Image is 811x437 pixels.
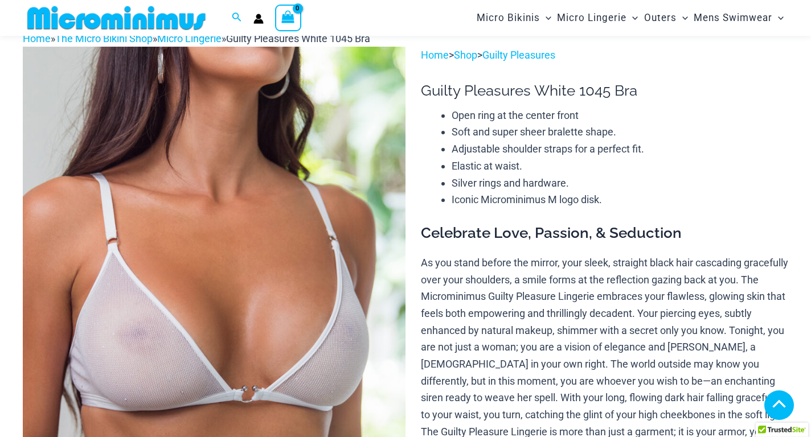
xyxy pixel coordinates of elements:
li: Open ring at the center front [452,107,788,124]
li: Silver rings and hardware. [452,175,788,192]
a: Micro LingerieMenu ToggleMenu Toggle [554,3,641,32]
li: Elastic at waist. [452,158,788,175]
h1: Guilty Pleasures White 1045 Bra [421,82,788,100]
a: Guilty Pleasures [482,49,555,61]
a: Micro BikinisMenu ToggleMenu Toggle [474,3,554,32]
span: Outers [644,3,677,32]
span: Micro Bikinis [477,3,540,32]
span: » » » [23,32,370,44]
a: Shop [454,49,477,61]
span: Menu Toggle [772,3,784,32]
a: Home [23,32,51,44]
a: Micro Lingerie [157,32,222,44]
span: Mens Swimwear [694,3,772,32]
span: Menu Toggle [677,3,688,32]
li: Iconic Microminimus M logo disk. [452,191,788,208]
a: Search icon link [232,11,242,25]
li: Soft and super sheer bralette shape. [452,123,788,141]
nav: Site Navigation [472,2,788,34]
span: Menu Toggle [540,3,551,32]
li: Adjustable shoulder straps for a perfect fit. [452,141,788,158]
h3: Celebrate Love, Passion, & Seduction [421,224,788,243]
a: Home [421,49,449,61]
a: OutersMenu ToggleMenu Toggle [641,3,691,32]
span: Menu Toggle [626,3,638,32]
p: > > [421,47,788,64]
span: Guilty Pleasures White 1045 Bra [226,32,370,44]
a: View Shopping Cart, empty [275,5,301,31]
a: Account icon link [253,14,264,24]
span: Micro Lingerie [557,3,626,32]
img: MM SHOP LOGO FLAT [23,5,210,31]
a: The Micro Bikini Shop [55,32,153,44]
a: Mens SwimwearMenu ToggleMenu Toggle [691,3,787,32]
